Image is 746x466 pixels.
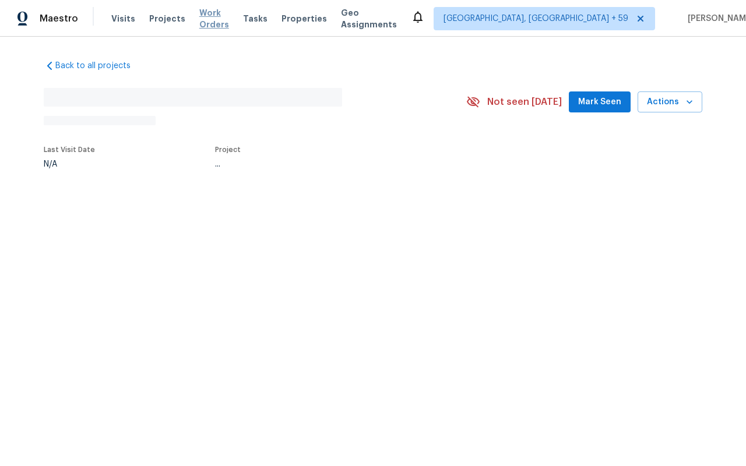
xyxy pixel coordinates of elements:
[487,96,562,108] span: Not seen [DATE]
[149,13,185,24] span: Projects
[638,91,702,113] button: Actions
[44,60,156,72] a: Back to all projects
[341,7,397,30] span: Geo Assignments
[199,7,229,30] span: Work Orders
[569,91,631,113] button: Mark Seen
[44,160,95,168] div: N/A
[215,146,241,153] span: Project
[40,13,78,24] span: Maestro
[243,15,268,23] span: Tasks
[281,13,327,24] span: Properties
[215,160,439,168] div: ...
[111,13,135,24] span: Visits
[578,95,621,110] span: Mark Seen
[44,146,95,153] span: Last Visit Date
[444,13,628,24] span: [GEOGRAPHIC_DATA], [GEOGRAPHIC_DATA] + 59
[647,95,693,110] span: Actions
